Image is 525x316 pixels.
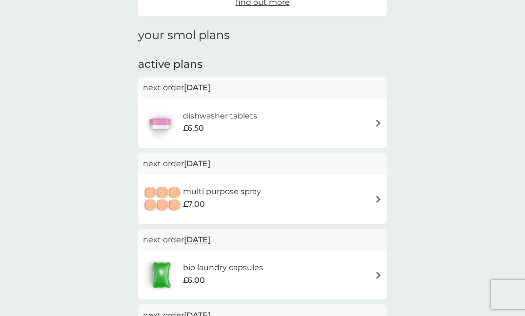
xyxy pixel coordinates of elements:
[143,81,382,94] p: next order
[143,106,177,140] img: dishwasher tablets
[143,158,382,170] p: next order
[375,196,382,203] img: arrow right
[143,234,382,246] p: next order
[184,230,210,249] span: [DATE]
[183,261,263,274] h6: bio laundry capsules
[138,28,387,42] h1: your smol plans
[184,78,210,97] span: [DATE]
[183,198,205,211] span: £7.00
[184,154,210,173] span: [DATE]
[375,119,382,127] img: arrow right
[375,272,382,279] img: arrow right
[138,57,387,72] h2: active plans
[143,182,183,217] img: multi purpose spray
[183,110,257,122] h6: dishwasher tablets
[183,274,205,287] span: £6.00
[183,185,261,198] h6: multi purpose spray
[183,122,204,135] span: £6.50
[143,258,180,292] img: bio laundry capsules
